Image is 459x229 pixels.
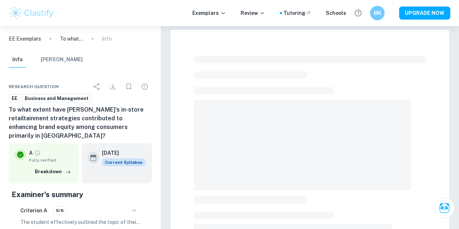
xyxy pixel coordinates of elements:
button: Help and Feedback [352,7,364,19]
h6: Criterion A [20,207,47,215]
span: EE [9,95,20,102]
button: Info [9,52,26,68]
h6: MK [373,9,382,17]
p: Info [102,35,112,43]
div: Report issue [138,79,152,94]
button: MK [370,6,385,20]
p: A [29,149,33,157]
div: Share [90,79,104,94]
h6: [DATE] [102,149,140,157]
div: Download [106,79,120,94]
a: EE [9,94,20,103]
button: [PERSON_NAME] [41,52,83,68]
a: Grade fully verified [34,150,41,156]
p: Review [241,9,265,17]
a: EE Exemplars [9,35,41,43]
a: Schools [326,9,346,17]
h6: To what extent have [PERSON_NAME]'s in-store retailtainment strategies contributed to enhancing b... [9,105,152,140]
span: Business and Management [22,95,91,102]
p: To what extent have [PERSON_NAME]'s in-store retailtainment strategies contributed to enhancing b... [60,35,83,43]
a: Tutoring [283,9,311,17]
div: Bookmark [122,79,136,94]
span: 5/6 [53,207,66,214]
h5: Examiner's summary [12,189,149,200]
span: Current Syllabus [102,158,146,166]
p: Exemplars [192,9,226,17]
div: This exemplar is based on the current syllabus. Feel free to refer to it for inspiration/ideas wh... [102,158,146,166]
button: UPGRADE NOW [399,7,450,20]
a: Business and Management [22,94,91,103]
p: The student effectively outlined the topic of their study at the beginning of the essay, clearly ... [20,218,140,226]
span: Fully verified [29,157,73,163]
button: Breakdown [33,166,73,177]
button: Ask Clai [434,198,455,218]
span: Research question [9,83,59,90]
img: Clastify logo [9,6,55,20]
